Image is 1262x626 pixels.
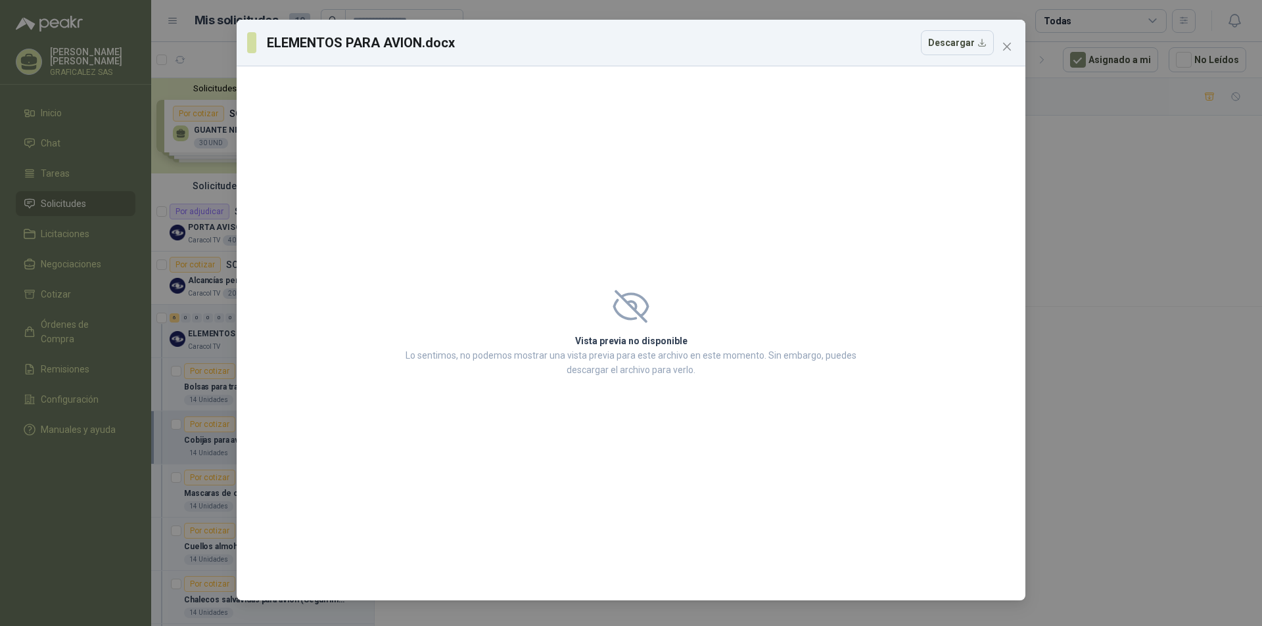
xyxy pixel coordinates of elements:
p: Lo sentimos, no podemos mostrar una vista previa para este archivo en este momento. Sin embargo, ... [402,348,860,377]
button: Close [996,36,1017,57]
span: close [1002,41,1012,52]
h2: Vista previa no disponible [402,334,860,348]
button: Descargar [921,30,994,55]
h3: ELEMENTOS PARA AVION.docx [267,33,456,53]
